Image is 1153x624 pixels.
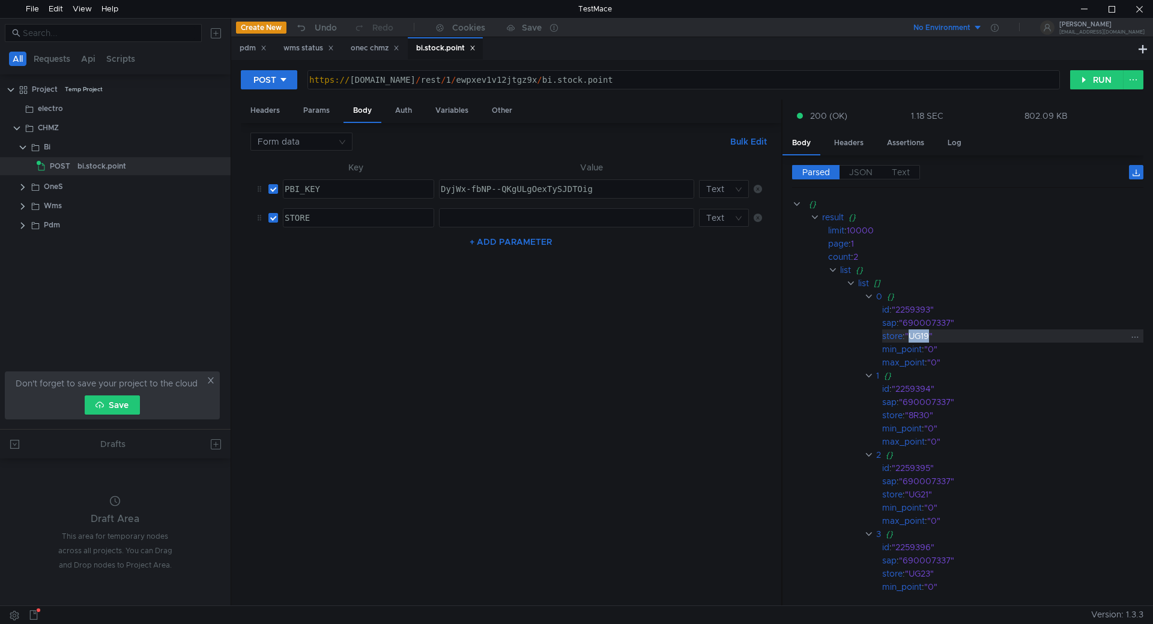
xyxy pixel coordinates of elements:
div: : [882,580,1143,593]
div: Assertions [877,132,934,154]
div: max_point [882,356,925,369]
button: Bulk Edit [725,134,772,149]
div: onec chmz [351,42,399,55]
button: Scripts [103,52,139,66]
div: "690007337" [899,395,1128,409]
div: sap [882,316,897,329]
div: Wms [44,197,62,215]
div: Temp Project [65,80,103,98]
button: POST [241,70,297,89]
div: min_point [882,422,922,435]
div: : [882,329,1143,343]
div: : [828,250,1143,263]
div: : [882,435,1143,448]
div: sap [882,475,897,488]
div: Drafts [100,437,126,451]
button: + ADD PARAMETER [465,235,557,249]
div: Undo [315,20,337,35]
input: Search... [23,26,195,40]
button: All [9,52,26,66]
div: : [828,224,1143,237]
div: sap [882,554,897,567]
div: : [828,237,1143,250]
div: : [882,382,1143,395]
div: 802.09 KB [1024,110,1068,121]
div: "UG21" [905,488,1128,501]
div: OneS [44,178,63,196]
div: 1 [851,237,1128,250]
button: RUN [1070,70,1124,89]
div: wms status [283,42,334,55]
div: {} [886,448,1127,461]
div: pdm [240,42,267,55]
div: Body [782,132,820,155]
button: Undo [286,19,345,37]
span: Text [892,167,910,178]
div: "2259396" [892,541,1127,554]
div: "0" [924,343,1130,356]
div: "690007337" [899,554,1128,567]
div: Cookies [452,20,485,35]
div: 1.18 SEC [911,110,943,121]
div: id [882,461,889,475]
button: No Environment [899,18,982,37]
div: Body [343,100,381,123]
div: Redo [372,20,393,35]
th: Value [434,160,749,175]
div: 0 [876,290,882,303]
div: store [882,409,903,422]
div: max_point [882,593,925,607]
div: "0" [927,356,1130,369]
div: [] [874,277,1127,290]
div: bi.stock.point [416,42,476,55]
div: : [882,303,1143,316]
div: list [858,277,869,290]
div: 10000 [847,224,1127,237]
div: electro [38,100,63,118]
div: CHMZ [38,119,59,137]
div: "0" [924,580,1130,593]
div: Project [32,80,58,98]
div: store [882,329,903,343]
div: "UG19" [905,329,1128,343]
div: id [882,303,889,316]
div: {} [886,527,1127,541]
div: page [828,237,849,250]
div: : [882,541,1143,554]
div: list [840,263,851,277]
div: Headers [825,132,873,154]
div: id [882,541,889,554]
div: 2 [876,448,881,461]
div: {} [849,211,1128,224]
div: 3 [876,527,881,541]
div: store [882,567,903,580]
div: [EMAIL_ADDRESS][DOMAIN_NAME] [1059,30,1145,34]
div: {} [856,263,1127,277]
div: result [822,211,844,224]
div: max_point [882,435,925,448]
div: : [882,593,1143,607]
span: POST [50,157,70,175]
div: id [882,382,889,395]
div: "0" [927,593,1130,607]
div: : [882,554,1143,567]
div: Auth [386,100,422,122]
div: store [882,488,903,501]
button: Create New [236,22,286,34]
div: No Environment [913,22,970,34]
th: Key [278,160,434,175]
div: : [882,409,1143,422]
div: 1 [876,369,879,382]
div: bi.stock.point [77,157,126,175]
div: : [882,422,1143,435]
div: Log [938,132,971,154]
span: Version: 1.3.3 [1091,606,1143,623]
div: 2 [853,250,1128,263]
div: "8R30" [905,409,1128,422]
div: "2259395" [892,461,1127,475]
div: "UG23" [905,567,1128,580]
div: : [882,395,1143,409]
button: Save [85,395,140,415]
div: count [828,250,851,263]
div: {} [887,290,1127,303]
